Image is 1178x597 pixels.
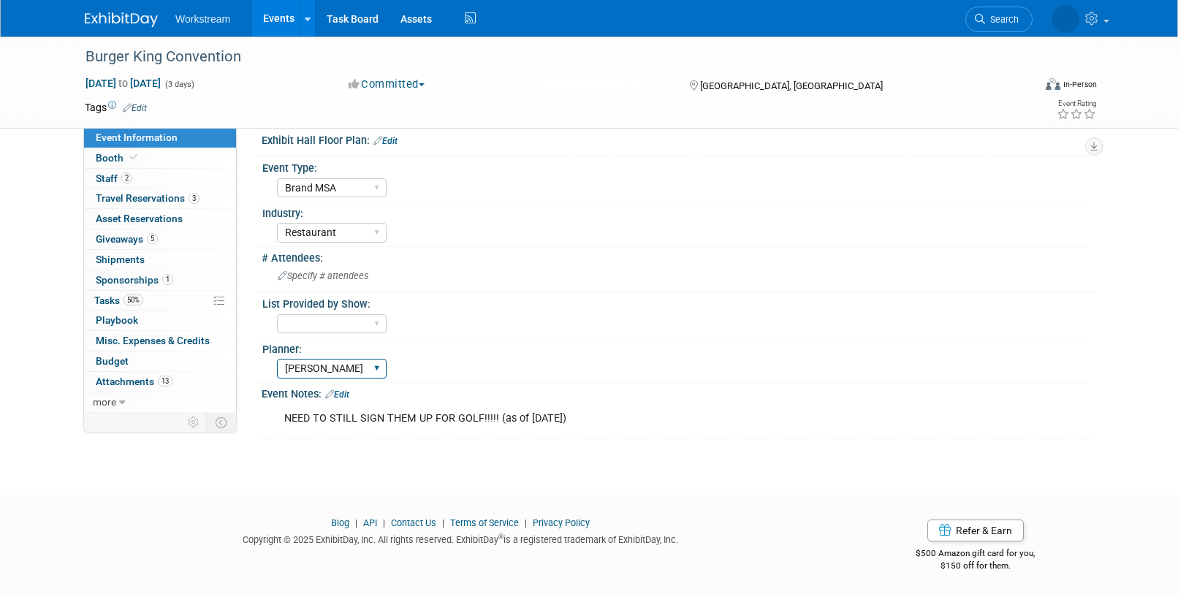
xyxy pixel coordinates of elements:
a: Budget [84,351,236,371]
span: Workstream [175,13,230,25]
a: Travel Reservations3 [84,189,236,208]
span: Attachments [96,376,172,387]
span: 1 [162,274,173,285]
a: Terms of Service [450,517,519,528]
span: Budget [96,355,129,367]
span: Sponsorships [96,274,173,286]
i: Booth reservation complete [130,153,137,161]
td: Personalize Event Tab Strip [181,413,207,432]
a: Edit [123,103,147,113]
span: | [521,517,531,528]
div: Event Type: [262,157,1087,175]
img: Tatia Meghdadi [1052,5,1079,33]
span: Travel Reservations [96,192,199,204]
a: more [84,392,236,412]
a: Privacy Policy [533,517,590,528]
a: Booth [84,148,236,168]
a: Shipments [84,250,236,270]
div: List Provided by Show: [262,293,1087,311]
span: | [379,517,389,528]
a: Refer & Earn [927,520,1024,541]
span: Playbook [96,314,138,326]
a: Tasks50% [84,291,236,311]
div: NEED TO STILL SIGN THEM UP FOR GOLF!!!!! (as of [DATE]) [274,404,932,433]
a: Blog [331,517,349,528]
div: $500 Amazon gift card for you, [858,538,1094,571]
span: Search [985,14,1019,25]
div: Event Format [946,76,1097,98]
a: Sponsorships1 [84,270,236,290]
span: 2 [121,172,132,183]
span: Tasks [94,294,143,306]
a: Edit [373,136,398,146]
span: to [116,77,130,89]
img: Format-Inperson.png [1046,78,1060,90]
a: Contact Us [391,517,436,528]
div: Industry: [262,202,1087,221]
span: Event Information [96,132,178,143]
a: Playbook [84,311,236,330]
span: Shipments [96,254,145,265]
span: 50% [123,294,143,305]
span: | [438,517,448,528]
img: ExhibitDay [85,12,158,27]
a: Edit [325,389,349,400]
span: Staff [96,172,132,184]
span: (3 days) [164,80,194,89]
span: | [351,517,361,528]
span: more [93,396,116,408]
div: Exhibit Hall Floor Plan: [262,129,1093,148]
span: Misc. Expenses & Credits [96,335,210,346]
div: Burger King Convention [80,44,1011,70]
span: Booth [96,152,140,164]
a: Giveaways5 [84,229,236,249]
button: Committed [343,77,430,92]
td: Toggle Event Tabs [207,413,237,432]
div: # Attendees: [262,247,1093,265]
a: Misc. Expenses & Credits [84,331,236,351]
span: 3 [189,193,199,204]
span: [DATE] [DATE] [85,77,161,90]
a: Asset Reservations [84,209,236,229]
span: 5 [147,233,158,244]
a: Search [965,7,1033,32]
a: Event Information [84,128,236,148]
div: In-Person [1063,79,1097,90]
span: Giveaways [96,233,158,245]
a: Staff2 [84,169,236,189]
div: Event Rating [1057,100,1096,107]
span: [GEOGRAPHIC_DATA], [GEOGRAPHIC_DATA] [700,80,883,91]
span: 13 [158,376,172,387]
div: Copyright © 2025 ExhibitDay, Inc. All rights reserved. ExhibitDay is a registered trademark of Ex... [85,530,836,547]
span: Specify # attendees [278,270,368,281]
td: Tags [85,100,147,115]
div: Event Notes: [262,383,1093,402]
span: Asset Reservations [96,213,183,224]
sup: ® [498,533,503,541]
div: $150 off for them. [858,560,1094,572]
a: API [363,517,377,528]
div: Planner: [262,338,1087,357]
a: Attachments13 [84,372,236,392]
